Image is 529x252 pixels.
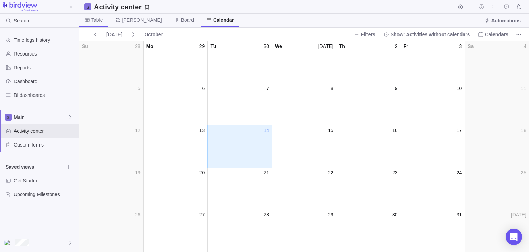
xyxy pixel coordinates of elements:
a: My assignments [489,5,499,11]
span: 11 [521,85,526,92]
span: Time logs [477,2,486,12]
div: day_2 [336,41,401,83]
span: Resources [14,50,76,57]
div: day_Nov 1 [465,210,529,252]
div: day_16 [336,125,401,168]
span: Tu [210,43,216,50]
div: day_30 [336,210,401,252]
span: Automations [491,17,521,24]
div: Open Intercom Messenger [506,229,522,245]
span: 17 [457,127,462,134]
span: 22 [328,169,333,176]
div: day_25 [465,168,529,210]
div: day_6 [143,83,208,125]
span: 4 [523,43,526,50]
span: Board [181,17,194,23]
span: Approval requests [501,2,511,12]
span: Custom forms [14,141,76,148]
span: BI dashboards [14,92,76,99]
span: We [275,43,282,50]
span: 3 [459,43,462,50]
span: 7 [266,85,269,92]
span: Dashboard [14,78,76,85]
div: day_29 [143,41,208,83]
span: My assignments [489,2,499,12]
div: day_26 [79,210,143,252]
span: Su [82,43,88,50]
a: Time logs [477,5,486,11]
span: 30 [264,43,269,50]
span: Time logs history [14,37,76,43]
span: Calendars [485,31,508,38]
span: [DATE] [104,30,125,39]
span: [DATE] [318,43,333,50]
span: 29 [328,211,333,218]
span: 15 [328,127,333,134]
span: 16 [392,127,398,134]
span: 29 [199,43,205,50]
div: day_3 [401,41,465,83]
div: day_21 [207,168,272,210]
span: Search [14,17,29,24]
div: day_31 [401,210,465,252]
span: 8 [331,85,333,92]
span: 2 [395,43,398,50]
span: 28 [135,43,141,50]
div: day_7 [207,83,272,125]
a: Notifications [514,5,523,11]
span: Save your current layout and filters as a View [91,2,153,12]
span: Sa [468,43,474,50]
a: Approval requests [501,5,511,11]
span: Upcoming Milestones [14,191,76,198]
span: Browse views [63,162,73,172]
span: Automations [481,16,523,26]
div: day_29 [272,210,336,252]
span: 6 [202,85,205,92]
span: Show: Activities without calendars [381,30,473,39]
div: day_9 [336,83,401,125]
span: 24 [457,169,462,176]
span: 27 [199,211,205,218]
div: day_5 [79,83,143,125]
span: 21 [264,169,269,176]
span: Show: Activities without calendars [391,31,470,38]
h2: Activity center [94,2,142,12]
img: Show [4,240,12,245]
span: 28 [264,211,269,218]
div: day_4 [465,41,529,83]
span: 18 [521,127,526,134]
div: day_13 [143,125,208,168]
span: Filters [361,31,375,38]
div: day_28 [79,41,143,83]
span: [DATE] [106,31,122,38]
span: Mo [146,43,153,50]
div: day_22 [272,168,336,210]
div: Invite1 [4,239,12,247]
span: Notifications [514,2,523,12]
div: day_14 [207,125,272,168]
span: 5 [138,85,141,92]
div: day_18 [465,125,529,168]
span: Th [339,43,345,50]
div: day_19 [79,168,143,210]
span: 13 [199,127,205,134]
span: Filters [351,30,378,39]
span: [DATE] [511,211,526,218]
div: day_11 [465,83,529,125]
span: Start timer [456,2,465,12]
div: day_10 [401,83,465,125]
span: Get Started [14,177,76,184]
span: 30 [392,211,398,218]
div: day_27 [143,210,208,252]
span: 9 [395,85,398,92]
div: day_15 [272,125,336,168]
img: logo [3,2,38,12]
span: [PERSON_NAME] [122,17,162,23]
span: 26 [135,211,141,218]
span: Calendar [213,17,234,23]
span: Activity center [14,128,76,134]
div: day_17 [401,125,465,168]
span: 12 [135,127,141,134]
span: Saved views [6,163,63,170]
div: day_23 [336,168,401,210]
